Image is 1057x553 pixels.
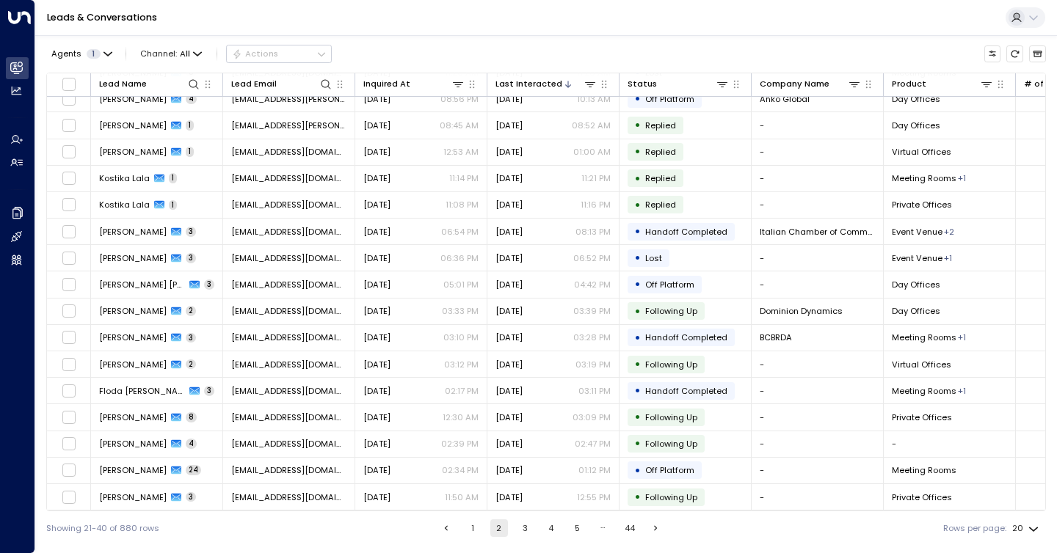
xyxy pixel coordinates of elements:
span: Sep 29, 2025 [363,226,391,238]
div: Lead Name [99,77,147,91]
p: 03:28 PM [573,332,611,343]
span: Yesterday [363,120,391,131]
td: - [752,404,884,430]
td: - [752,166,884,191]
p: 12:55 PM [577,491,611,503]
span: Toggle select row [62,490,76,505]
span: Asantewaa Asima [99,120,167,131]
span: Meeting Rooms [892,332,956,343]
span: Toggle select row [62,224,76,239]
span: Day Offices [892,305,940,317]
div: Lead Email [231,77,333,91]
span: Toggle select row [62,330,76,345]
span: Ilaria Baldan [99,226,167,238]
span: 24 [186,465,201,475]
a: Leads & Conversations [47,11,157,23]
p: 03:09 PM [573,411,611,423]
p: 08:13 PM [575,226,611,238]
span: bcdepots@gmail.com [231,332,346,343]
span: Sep 25, 2025 [363,491,391,503]
span: Handoff Completed [645,226,727,238]
span: Sep 29, 2025 [495,226,523,238]
p: 11:14 PM [449,172,479,184]
span: 3 [204,279,214,290]
td: - [752,139,884,165]
span: Handoff Completed [645,332,727,343]
span: Yesterday [495,146,523,158]
p: 11:21 PM [581,172,611,184]
p: 12:53 AM [443,146,479,158]
span: Following Up [645,305,697,317]
span: Off Platform [645,464,694,476]
button: page 2 [490,519,508,537]
p: 03:11 PM [578,385,611,397]
div: Button group with a nested menu [226,45,332,62]
span: Sep 29, 2025 [495,172,523,184]
td: - [752,351,884,377]
span: Sep 28, 2025 [363,279,391,290]
div: Product [892,77,993,91]
p: 06:52 PM [573,252,611,264]
button: Go to previous page [437,519,455,537]
span: 1 [186,120,194,131]
td: - [752,192,884,218]
p: 03:19 PM [575,359,611,370]
span: sk28@btopenworld.com [231,279,346,290]
span: Sep 29, 2025 [363,172,391,184]
p: 02:39 PM [441,438,479,450]
span: Toggle select row [62,144,76,159]
p: 01:12 PM [578,464,611,476]
span: Following Up [645,438,697,450]
span: Toggle select row [62,410,76,425]
td: - [752,271,884,297]
span: Sep 28, 2025 [363,305,391,317]
span: Off Platform [645,93,694,105]
span: 3 [186,227,196,237]
p: 12:30 AM [443,411,479,423]
span: Following Up [645,411,697,423]
span: Yesterday [495,93,523,105]
span: Floda Dela Pena [99,385,185,397]
span: Toggle select row [62,171,76,186]
div: • [634,328,641,348]
span: Replied [645,172,676,184]
span: Sep 18, 2025 [363,411,391,423]
p: 03:33 PM [442,305,479,317]
div: Last Interacted [495,77,562,91]
button: Actions [226,45,332,62]
button: Channel:All [136,45,207,62]
div: • [634,487,641,507]
span: Sep 29, 2025 [495,359,523,370]
span: Erika Bjerke [99,491,167,503]
span: Toggle select row [62,92,76,106]
span: Dominion Dynamics [760,305,843,317]
span: Day Offices [892,120,940,131]
span: 1 [186,147,194,157]
div: • [634,354,641,374]
div: Company Name [760,77,861,91]
span: Off Platform [645,279,694,290]
p: 06:54 PM [441,226,479,238]
span: Sep 22, 2025 [363,438,391,450]
div: Company Name [760,77,829,91]
td: - [884,431,1016,457]
span: Sep 29, 2025 [495,385,523,397]
div: Lead Email [231,77,277,91]
span: pushpeshmohan@gmail.com [231,438,346,450]
p: 01:00 AM [573,146,611,158]
p: 10:13 AM [577,93,611,105]
p: 11:50 AM [445,491,479,503]
span: Refresh [1006,45,1023,62]
span: kostika.lala@gmail.com [231,199,346,210]
span: 4 [186,94,197,104]
div: Meeting Rooms,Private Offices [944,226,954,238]
div: • [634,433,641,453]
span: Yesterday [363,146,391,158]
span: Sep 28, 2025 [363,359,391,370]
p: 03:12 PM [444,359,479,370]
div: • [634,221,641,241]
p: 03:10 PM [443,332,479,343]
span: Sep 02, 2025 [363,464,391,476]
span: flodadp@gmail.com [231,385,346,397]
span: Sep 29, 2025 [495,279,523,290]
